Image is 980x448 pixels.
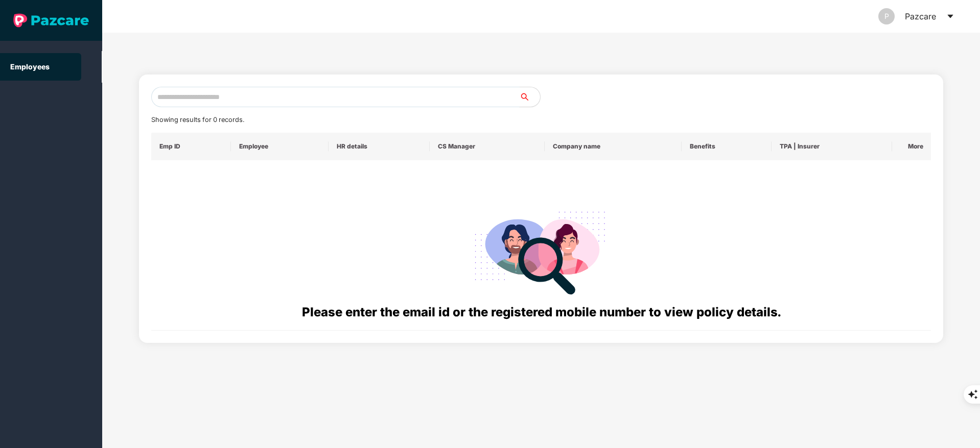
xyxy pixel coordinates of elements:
[519,93,540,101] span: search
[329,133,429,160] th: HR details
[10,62,50,71] a: Employees
[884,8,889,24] span: P
[545,133,682,160] th: Company name
[946,12,954,20] span: caret-down
[151,116,244,123] span: Showing results for 0 records.
[892,133,931,160] th: More
[430,133,545,160] th: CS Manager
[772,133,892,160] th: TPA | Insurer
[231,133,329,160] th: Employee
[682,133,772,160] th: Benefits
[302,305,781,319] span: Please enter the email id or the registered mobile number to view policy details.
[151,133,231,160] th: Emp ID
[468,199,615,303] img: svg+xml;base64,PHN2ZyB4bWxucz0iaHR0cDovL3d3dy53My5vcmcvMjAwMC9zdmciIHdpZHRoPSIyODgiIGhlaWdodD0iMj...
[519,87,541,107] button: search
